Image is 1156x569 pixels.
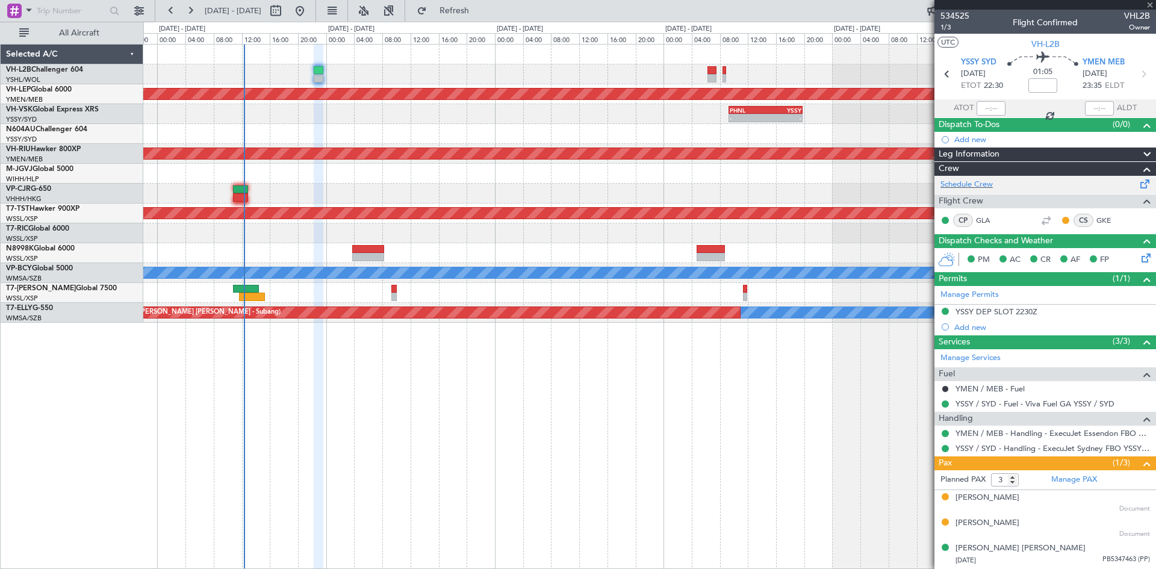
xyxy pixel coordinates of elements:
div: 12:00 [748,33,776,44]
div: [PERSON_NAME] [956,517,1019,529]
span: [DATE] [1083,68,1107,80]
span: VP-CJR [6,185,31,193]
span: T7-RIC [6,225,28,232]
div: 04:00 [523,33,552,44]
div: 20:00 [467,33,495,44]
a: WMSA/SZB [6,274,42,283]
span: Dispatch To-Dos [939,118,999,132]
span: VH-VSK [6,106,33,113]
span: 534525 [940,10,969,22]
a: VH-VSKGlobal Express XRS [6,106,99,113]
input: Trip Number [37,2,106,20]
span: (0/0) [1113,118,1130,131]
div: 16:00 [608,33,636,44]
div: 20:00 [298,33,326,44]
a: YSSY/SYD [6,115,37,124]
a: YSSY / SYD - Fuel - Viva Fuel GA YSSY / SYD [956,399,1114,409]
span: N8998K [6,245,34,252]
div: 08:00 [551,33,579,44]
span: T7-ELLY [6,305,33,312]
div: YSSY [766,107,802,114]
div: 16:00 [270,33,298,44]
span: FP [1100,254,1109,266]
a: Schedule Crew [940,179,993,191]
div: Add new [954,322,1150,332]
div: 20:00 [636,33,664,44]
div: CS [1074,214,1093,227]
span: Document [1119,529,1150,539]
div: 12:00 [917,33,945,44]
span: ALDT [1117,102,1137,114]
a: N8998KGlobal 6000 [6,245,75,252]
a: WSSL/XSP [6,294,38,303]
div: 08:00 [720,33,748,44]
span: Document [1119,504,1150,514]
div: 16:00 [439,33,467,44]
div: [DATE] - [DATE] [328,24,374,34]
a: YSHL/WOL [6,75,40,84]
button: UTC [937,37,959,48]
span: (1/1) [1113,272,1130,285]
div: CP [953,214,973,227]
span: (3/3) [1113,335,1130,347]
span: CR [1040,254,1051,266]
span: N604AU [6,126,36,133]
span: 1/3 [940,22,969,33]
div: Flight Confirmed [1013,16,1078,29]
span: AF [1071,254,1080,266]
div: 00:00 [157,33,185,44]
label: Planned PAX [940,474,986,486]
span: 23:35 [1083,80,1102,92]
span: Refresh [429,7,480,15]
div: YSSY DEP SLOT 2230Z [956,306,1037,317]
button: All Aircraft [13,23,131,43]
span: ATOT [954,102,974,114]
a: T7-ELLYG-550 [6,305,53,312]
span: VHL2B [1124,10,1150,22]
span: All Aircraft [31,29,127,37]
span: YSSY SYD [961,57,996,69]
span: [DATE] [956,556,976,565]
span: (1/3) [1113,456,1130,469]
span: VH-L2B [6,66,31,73]
a: VP-BCYGlobal 5000 [6,265,73,272]
div: 08:00 [382,33,411,44]
span: 01:05 [1033,66,1052,78]
a: YMEN/MEB [6,95,43,104]
a: T7-TSTHawker 900XP [6,205,79,213]
span: Leg Information [939,148,999,161]
a: T7-RICGlobal 6000 [6,225,69,232]
span: VP-BCY [6,265,32,272]
a: WIHH/HLP [6,175,39,184]
a: Manage Services [940,352,1001,364]
div: - [766,114,802,122]
span: Owner [1124,22,1150,33]
a: N604AUChallenger 604 [6,126,87,133]
span: YMEN MEB [1083,57,1125,69]
div: - [730,114,766,122]
div: 04:00 [860,33,889,44]
a: VH-RIUHawker 800XP [6,146,81,153]
div: 08:00 [889,33,917,44]
a: WMSA/SZB [6,314,42,323]
a: VP-CJRG-650 [6,185,51,193]
div: 08:00 [214,33,242,44]
span: Handling [939,412,973,426]
div: 20:00 [129,33,158,44]
a: YMEN / MEB - Handling - ExecuJet Essendon FBO YMEN / MEB [956,428,1150,438]
a: YMEN / MEB - Fuel [956,384,1025,394]
div: [PERSON_NAME] [PERSON_NAME] [956,543,1086,555]
div: 04:00 [692,33,720,44]
a: YSSY / SYD - Handling - ExecuJet Sydney FBO YSSY / SYD [956,443,1150,453]
span: VH-L2B [1031,38,1060,51]
a: WSSL/XSP [6,214,38,223]
span: VH-RIU [6,146,31,153]
a: WSSL/XSP [6,254,38,263]
a: VHHH/HKG [6,194,42,204]
a: M-JGVJGlobal 5000 [6,166,73,173]
div: [DATE] - [DATE] [159,24,205,34]
span: T7-[PERSON_NAME] [6,285,76,292]
a: GKE [1096,215,1123,226]
span: [DATE] - [DATE] [205,5,261,16]
span: AC [1010,254,1021,266]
